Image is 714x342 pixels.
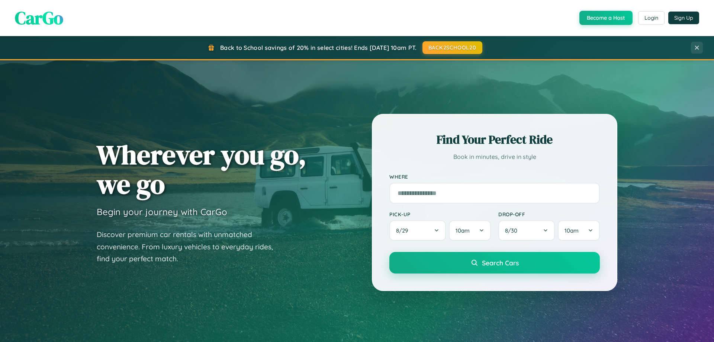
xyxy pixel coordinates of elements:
button: Sign Up [668,12,699,24]
button: Become a Host [579,11,633,25]
h1: Wherever you go, we go [97,140,306,199]
button: Search Cars [389,252,600,274]
span: CarGo [15,6,63,30]
p: Book in minutes, drive in style [389,151,600,162]
h3: Begin your journey with CarGo [97,206,227,217]
button: 10am [558,220,600,241]
button: 8/29 [389,220,446,241]
button: Login [638,11,665,25]
button: 10am [449,220,491,241]
span: Back to School savings of 20% in select cities! Ends [DATE] 10am PT. [220,44,416,51]
span: 10am [565,227,579,234]
span: 8 / 29 [396,227,412,234]
span: 8 / 30 [505,227,521,234]
h2: Find Your Perfect Ride [389,131,600,148]
p: Discover premium car rentals with unmatched convenience. From luxury vehicles to everyday rides, ... [97,228,283,265]
label: Drop-off [498,211,600,217]
label: Pick-up [389,211,491,217]
span: Search Cars [482,259,519,267]
button: 8/30 [498,220,555,241]
span: 10am [456,227,470,234]
button: BACK2SCHOOL20 [422,41,482,54]
label: Where [389,173,600,180]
